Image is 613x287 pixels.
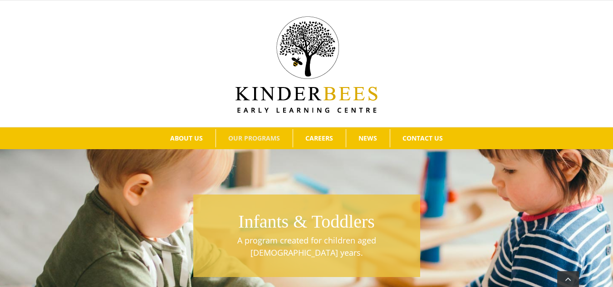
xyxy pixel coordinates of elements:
[305,135,333,141] span: CAREERS
[198,209,416,234] h1: Infants & Toddlers
[158,129,216,147] a: ABOUT US
[216,129,293,147] a: OUR PROGRAMS
[235,16,378,113] img: Kinder Bees Logo
[228,135,280,141] span: OUR PROGRAMS
[358,135,377,141] span: NEWS
[198,234,416,259] p: A program created for children aged [DEMOGRAPHIC_DATA] years.
[402,135,443,141] span: CONTACT US
[14,127,599,149] nav: Main Menu
[293,129,346,147] a: CAREERS
[170,135,203,141] span: ABOUT US
[346,129,390,147] a: NEWS
[390,129,456,147] a: CONTACT US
